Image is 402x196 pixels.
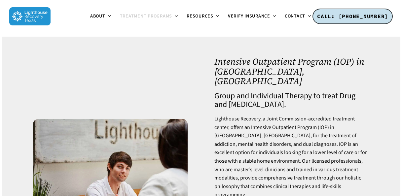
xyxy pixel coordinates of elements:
[317,13,388,19] span: CALL: [PHONE_NUMBER]
[285,13,305,19] span: Contact
[224,14,281,19] a: Verify Insurance
[187,13,213,19] span: Resources
[214,92,369,109] h4: Group and Individual Therapy to treat Drug and [MEDICAL_DATA].
[183,14,224,19] a: Resources
[228,13,270,19] span: Verify Insurance
[214,57,369,86] h1: Intensive Outpatient Program (IOP) in [GEOGRAPHIC_DATA], [GEOGRAPHIC_DATA]
[86,14,116,19] a: About
[116,14,183,19] a: Treatment Programs
[120,13,172,19] span: Treatment Programs
[312,9,393,24] a: CALL: [PHONE_NUMBER]
[281,14,316,19] a: Contact
[90,13,105,19] span: About
[9,7,51,25] img: Lighthouse Recovery Texas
